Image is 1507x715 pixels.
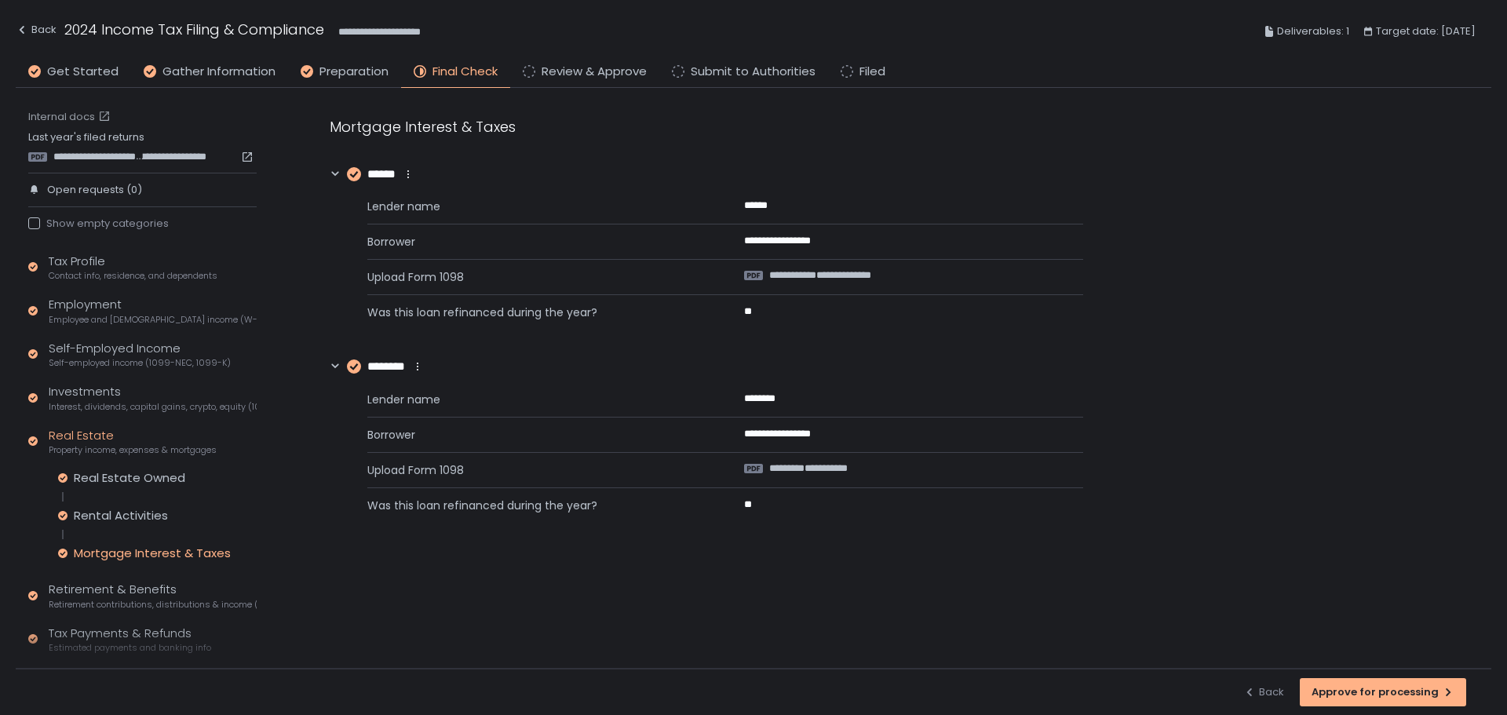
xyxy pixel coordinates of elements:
span: Employee and [DEMOGRAPHIC_DATA] income (W-2s) [49,314,257,326]
div: Self-Employed Income [49,340,231,370]
div: Back [1243,685,1284,699]
span: Borrower [367,427,706,443]
div: Employment [49,296,257,326]
span: Target date: [DATE] [1376,22,1476,41]
div: Retirement & Benefits [49,581,257,611]
div: Real Estate Owned [74,470,185,486]
span: Submit to Authorities [691,63,816,81]
button: Approve for processing [1300,678,1466,706]
span: Interest, dividends, capital gains, crypto, equity (1099s, K-1s) [49,401,257,413]
div: Tax Payments & Refunds [49,625,211,655]
div: Real Estate [49,427,217,457]
span: Borrower [367,234,706,250]
span: Lender name [367,392,706,407]
button: Back [1243,678,1284,706]
span: Was this loan refinanced during the year? [367,498,706,513]
h1: 2024 Income Tax Filing & Compliance [64,19,324,40]
div: Approve for processing [1312,685,1454,699]
a: Internal docs [28,110,114,124]
span: Upload Form 1098 [367,269,706,285]
span: Property income, expenses & mortgages [49,444,217,456]
span: Self-employed income (1099-NEC, 1099-K) [49,357,231,369]
div: Last year's filed returns [28,130,257,163]
div: Tax Profile [49,253,217,283]
span: Review & Approve [542,63,647,81]
div: Mortgage Interest & Taxes [330,116,1083,137]
span: Preparation [319,63,389,81]
span: Gather Information [162,63,275,81]
span: Final Check [432,63,498,81]
span: Contact info, residence, and dependents [49,270,217,282]
span: Lender name [367,199,706,214]
span: Was this loan refinanced during the year? [367,305,706,320]
div: Back [16,20,57,39]
span: Filed [859,63,885,81]
span: Retirement contributions, distributions & income (1099-R, 5498) [49,599,257,611]
span: Estimated payments and banking info [49,642,211,654]
span: Deliverables: 1 [1277,22,1349,41]
button: Back [16,19,57,45]
div: Rental Activities [74,508,168,523]
div: Mortgage Interest & Taxes [74,545,231,561]
span: Get Started [47,63,119,81]
span: Upload Form 1098 [367,462,706,478]
span: Open requests (0) [47,183,142,197]
div: Investments [49,383,257,413]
